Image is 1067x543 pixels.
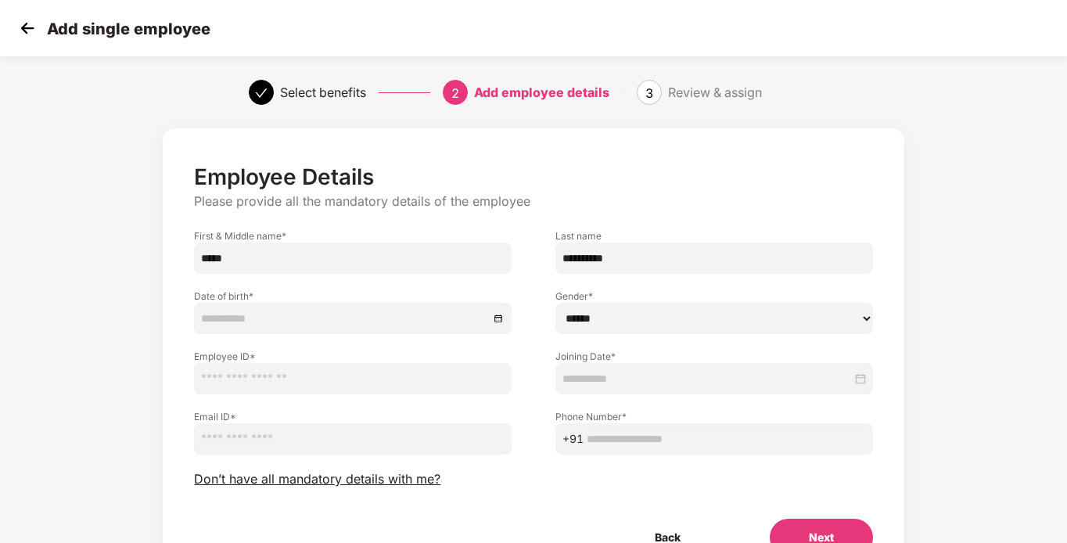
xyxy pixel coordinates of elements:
[555,289,873,303] label: Gender
[194,350,512,363] label: Employee ID
[562,430,584,448] span: +91
[194,193,872,210] p: Please provide all the mandatory details of the employee
[194,229,512,243] label: First & Middle name
[474,80,609,105] div: Add employee details
[194,289,512,303] label: Date of birth
[194,471,440,487] span: Don’t have all mandatory details with me?
[255,87,268,99] span: check
[645,85,653,101] span: 3
[280,80,366,105] div: Select benefits
[194,164,872,190] p: Employee Details
[555,229,873,243] label: Last name
[451,85,459,101] span: 2
[668,80,762,105] div: Review & assign
[555,410,873,423] label: Phone Number
[47,20,210,38] p: Add single employee
[555,350,873,363] label: Joining Date
[16,16,39,40] img: svg+xml;base64,PHN2ZyB4bWxucz0iaHR0cDovL3d3dy53My5vcmcvMjAwMC9zdmciIHdpZHRoPSIzMCIgaGVpZ2h0PSIzMC...
[194,410,512,423] label: Email ID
